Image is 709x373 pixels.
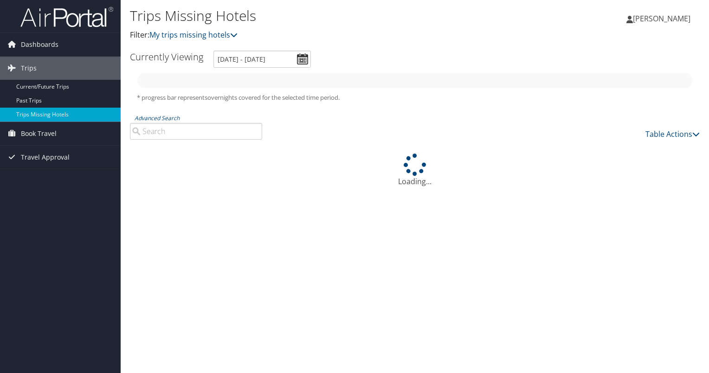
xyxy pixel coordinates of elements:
h5: * progress bar represents overnights covered for the selected time period. [137,93,693,102]
span: Travel Approval [21,146,70,169]
p: Filter: [130,29,510,41]
a: Advanced Search [135,114,180,122]
input: [DATE] - [DATE] [213,51,311,68]
h3: Currently Viewing [130,51,203,63]
input: Advanced Search [130,123,262,140]
h1: Trips Missing Hotels [130,6,510,26]
a: Table Actions [645,129,700,139]
span: Trips [21,57,37,80]
a: My trips missing hotels [149,30,238,40]
div: Loading... [130,154,700,187]
span: Dashboards [21,33,58,56]
span: [PERSON_NAME] [633,13,690,24]
span: Book Travel [21,122,57,145]
a: [PERSON_NAME] [626,5,700,32]
img: airportal-logo.png [20,6,113,28]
